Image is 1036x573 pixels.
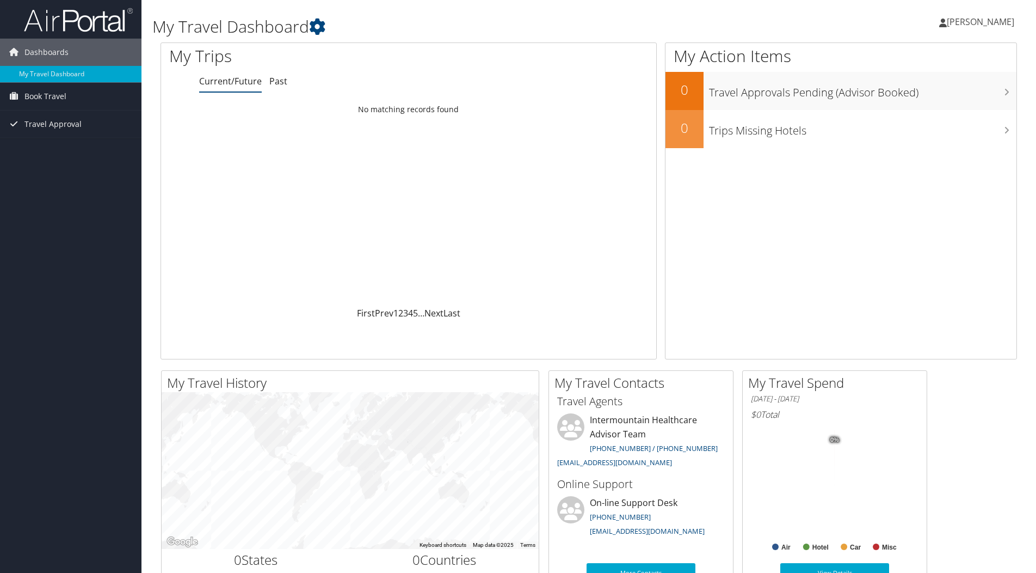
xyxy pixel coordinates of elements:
[554,374,733,392] h2: My Travel Contacts
[850,544,861,551] text: Car
[665,72,1016,110] a: 0Travel Approvals Pending (Advisor Booked)
[418,307,424,319] span: …
[665,81,704,99] h2: 0
[167,374,539,392] h2: My Travel History
[24,7,133,33] img: airportal-logo.png
[709,118,1016,138] h3: Trips Missing Hotels
[169,45,442,68] h1: My Trips
[164,535,200,549] img: Google
[552,496,730,541] li: On-line Support Desk
[413,307,418,319] a: 5
[590,443,718,453] a: [PHONE_NUMBER] / [PHONE_NUMBER]
[24,111,82,138] span: Travel Approval
[424,307,443,319] a: Next
[947,16,1014,28] span: [PERSON_NAME]
[412,551,420,569] span: 0
[748,374,927,392] h2: My Travel Spend
[665,110,1016,148] a: 0Trips Missing Hotels
[393,307,398,319] a: 1
[357,307,375,319] a: First
[590,526,705,536] a: [EMAIL_ADDRESS][DOMAIN_NAME]
[269,75,287,87] a: Past
[359,551,531,569] h2: Countries
[830,437,839,443] tspan: 0%
[939,5,1025,38] a: [PERSON_NAME]
[152,15,734,38] h1: My Travel Dashboard
[751,409,761,420] span: $0
[751,409,918,420] h6: Total
[709,80,1016,100] h3: Travel Approvals Pending (Advisor Booked)
[164,535,200,549] a: Open this area in Google Maps (opens a new window)
[443,307,460,319] a: Last
[557,458,672,467] a: [EMAIL_ADDRESS][DOMAIN_NAME]
[170,551,342,569] h2: States
[552,413,730,472] li: Intermountain Healthcare Advisor Team
[882,544,897,551] text: Misc
[403,307,408,319] a: 3
[375,307,393,319] a: Prev
[398,307,403,319] a: 2
[24,39,69,66] span: Dashboards
[812,544,829,551] text: Hotel
[420,541,466,549] button: Keyboard shortcuts
[473,542,514,548] span: Map data ©2025
[781,544,791,551] text: Air
[590,512,651,522] a: [PHONE_NUMBER]
[665,45,1016,68] h1: My Action Items
[199,75,262,87] a: Current/Future
[751,394,918,404] h6: [DATE] - [DATE]
[520,542,535,548] a: Terms (opens in new tab)
[24,83,66,110] span: Book Travel
[161,100,656,119] td: No matching records found
[665,119,704,137] h2: 0
[408,307,413,319] a: 4
[557,394,725,409] h3: Travel Agents
[557,477,725,492] h3: Online Support
[234,551,242,569] span: 0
